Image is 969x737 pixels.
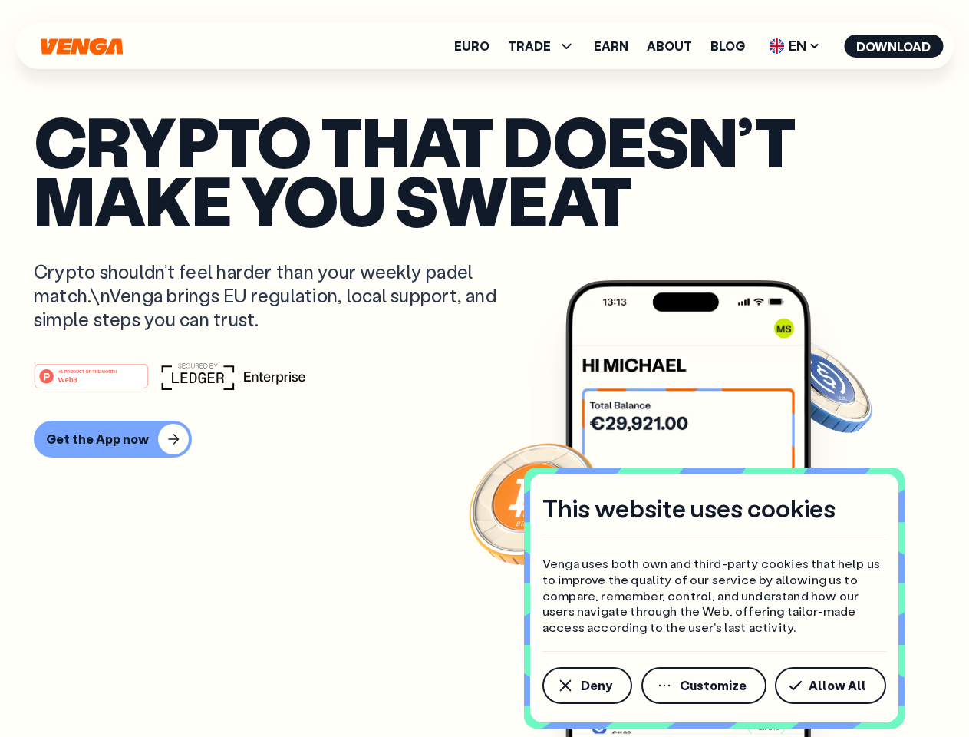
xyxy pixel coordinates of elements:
button: Download [844,35,943,58]
img: USDC coin [765,330,875,441]
tspan: Web3 [58,375,77,383]
a: #1 PRODUCT OF THE MONTHWeb3 [34,372,149,392]
span: TRADE [508,40,551,52]
p: Crypto shouldn’t feel harder than your weekly padel match.\nVenga brings EU regulation, local sup... [34,259,519,332]
a: Earn [594,40,628,52]
img: Bitcoin [466,434,604,572]
tspan: #1 PRODUCT OF THE MONTH [58,368,117,373]
p: Venga uses both own and third-party cookies that help us to improve the quality of our service by... [542,556,886,636]
span: EN [763,34,826,58]
p: Crypto that doesn’t make you sweat [34,111,935,229]
h4: This website uses cookies [542,492,836,524]
a: About [647,40,692,52]
button: Allow All [775,667,886,704]
button: Customize [641,667,766,704]
a: Get the App now [34,421,935,458]
button: Get the App now [34,421,192,458]
button: Deny [542,667,632,704]
a: Blog [710,40,745,52]
div: Get the App now [46,431,149,447]
svg: Home [38,38,124,55]
span: TRADE [508,37,575,55]
img: flag-uk [769,38,784,54]
a: Euro [454,40,489,52]
span: Customize [680,679,747,692]
span: Deny [581,679,612,692]
span: Allow All [809,679,866,692]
